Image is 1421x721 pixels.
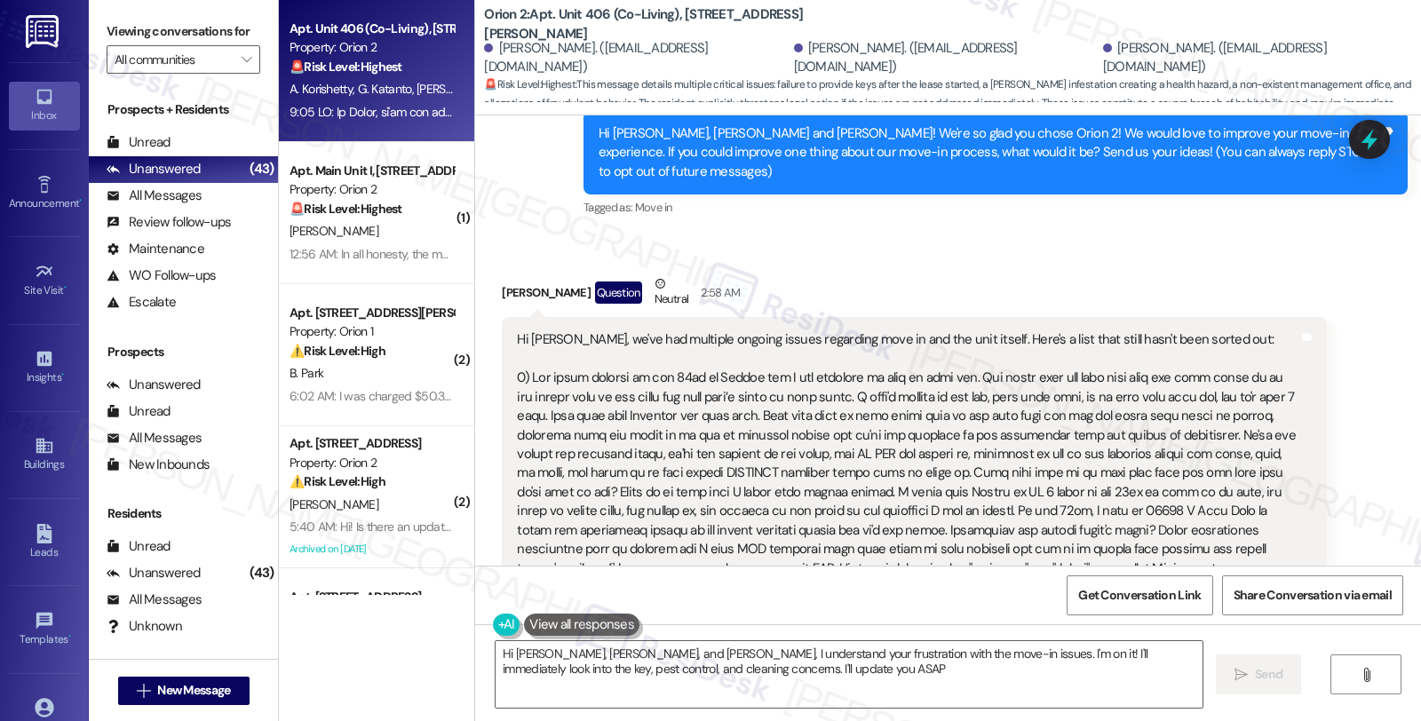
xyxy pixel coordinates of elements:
[502,274,1326,318] div: [PERSON_NAME]
[484,5,839,44] b: Orion 2: Apt. Unit 406 (Co-Living), [STREET_ADDRESS][PERSON_NAME]
[26,15,62,48] img: ResiDesk Logo
[290,365,323,381] span: B. Park
[1067,575,1212,615] button: Get Conversation Link
[79,194,82,207] span: •
[1222,575,1403,615] button: Share Conversation via email
[107,564,201,582] div: Unanswered
[107,186,202,205] div: All Messages
[107,213,231,232] div: Review follow-ups
[64,281,67,294] span: •
[61,368,64,381] span: •
[1234,668,1248,682] i: 
[107,590,202,609] div: All Messages
[484,77,576,91] strong: 🚨 Risk Level: Highest
[583,194,1408,220] div: Tagged as:
[635,200,671,215] span: Move in
[1078,586,1201,605] span: Get Conversation Link
[9,82,80,130] a: Inbox
[484,75,1421,132] span: : This message details multiple critical issues: failure to provide keys after the lease started,...
[242,52,251,67] i: 
[290,223,378,239] span: [PERSON_NAME]
[9,519,80,566] a: Leads
[290,473,385,489] strong: ⚠️ Risk Level: High
[1216,654,1302,694] button: Send
[107,456,210,474] div: New Inbounds
[107,402,171,421] div: Unread
[107,160,201,178] div: Unanswered
[107,617,182,636] div: Unknown
[651,274,692,312] div: Neutral
[9,431,80,479] a: Buildings
[290,496,378,512] span: [PERSON_NAME]
[9,606,80,654] a: Templates •
[794,39,1099,77] div: [PERSON_NAME]. ([EMAIL_ADDRESS][DOMAIN_NAME])
[1234,586,1392,605] span: Share Conversation via email
[599,124,1379,181] div: Hi [PERSON_NAME], [PERSON_NAME] and [PERSON_NAME]! We're so glad you chose Orion 2! We would love...
[89,100,278,119] div: Prospects + Residents
[107,18,260,45] label: Viewing conversations for
[288,538,456,560] div: Archived on [DATE]
[290,20,454,38] div: Apt. Unit 406 (Co-Living), [STREET_ADDRESS][PERSON_NAME]
[107,429,202,448] div: All Messages
[290,180,454,199] div: Property: Orion 2
[290,201,402,217] strong: 🚨 Risk Level: Highest
[115,45,232,74] input: All communities
[89,343,278,361] div: Prospects
[1255,665,1282,684] span: Send
[118,677,250,705] button: New Message
[696,283,740,302] div: 2:58 AM
[290,434,454,453] div: Apt. [STREET_ADDRESS]
[107,537,171,556] div: Unread
[107,266,216,285] div: WO Follow-ups
[245,155,278,183] div: (43)
[290,59,402,75] strong: 🚨 Risk Level: Highest
[157,681,230,700] span: New Message
[89,504,278,523] div: Residents
[417,81,506,97] span: [PERSON_NAME]
[358,81,417,97] span: G. Katanto
[290,454,454,472] div: Property: Orion 2
[290,343,385,359] strong: ⚠️ Risk Level: High
[290,162,454,180] div: Apt. Main Unit I, [STREET_ADDRESS]
[107,133,171,152] div: Unread
[137,684,150,698] i: 
[290,519,574,535] div: 5:40 AM: Hi! Is there an update on the keys or laundry?
[107,240,204,258] div: Maintenance
[595,281,642,304] div: Question
[290,38,454,57] div: Property: Orion 2
[107,293,176,312] div: Escalate
[290,81,358,97] span: A. Korishetty
[68,630,71,643] span: •
[290,588,454,606] div: Apt. [STREET_ADDRESS]
[290,304,454,322] div: Apt. [STREET_ADDRESS][PERSON_NAME]
[496,641,1203,708] textarea: Hi [PERSON_NAME], [PERSON_NAME], and [PERSON_NAME], I understand your frustration with the move-i...
[484,39,789,77] div: [PERSON_NAME]. ([EMAIL_ADDRESS][DOMAIN_NAME])
[9,257,80,305] a: Site Visit •
[290,388,935,404] div: 6:02 AM: I was charged $50.36 for "utility". What is this extra charge? And why isn't it covered ...
[107,376,201,394] div: Unanswered
[9,344,80,392] a: Insights •
[1360,668,1373,682] i: 
[290,322,454,341] div: Property: Orion 1
[1103,39,1408,77] div: [PERSON_NAME]. ([EMAIL_ADDRESS][DOMAIN_NAME])
[245,559,278,587] div: (43)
